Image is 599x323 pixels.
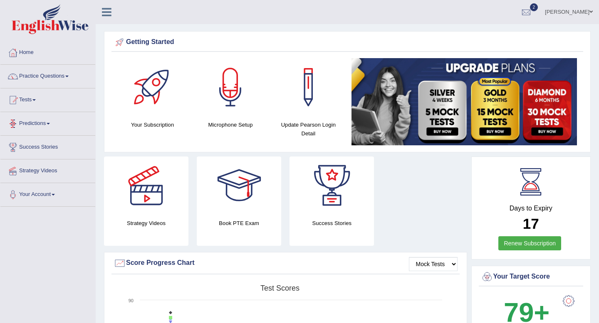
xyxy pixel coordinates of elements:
h4: Your Subscription [118,120,187,129]
tspan: Test scores [260,284,299,292]
h4: Microphone Setup [196,120,265,129]
div: Your Target Score [481,271,582,283]
text: 90 [129,298,134,303]
h4: Strategy Videos [104,219,188,228]
h4: Update Pearson Login Detail [274,120,343,138]
a: Success Stories [0,136,95,157]
a: Practice Questions [0,65,95,86]
a: Tests [0,88,95,109]
h4: Days to Expiry [481,205,582,212]
div: Score Progress Chart [114,257,458,269]
a: Renew Subscription [498,236,561,250]
a: Your Account [0,183,95,204]
a: Strategy Videos [0,159,95,180]
span: 2 [530,3,538,11]
div: Getting Started [114,36,581,49]
h4: Book PTE Exam [197,219,281,228]
img: small5.jpg [351,58,577,145]
h4: Success Stories [290,219,374,228]
a: Home [0,41,95,62]
a: Predictions [0,112,95,133]
b: 17 [523,215,539,232]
